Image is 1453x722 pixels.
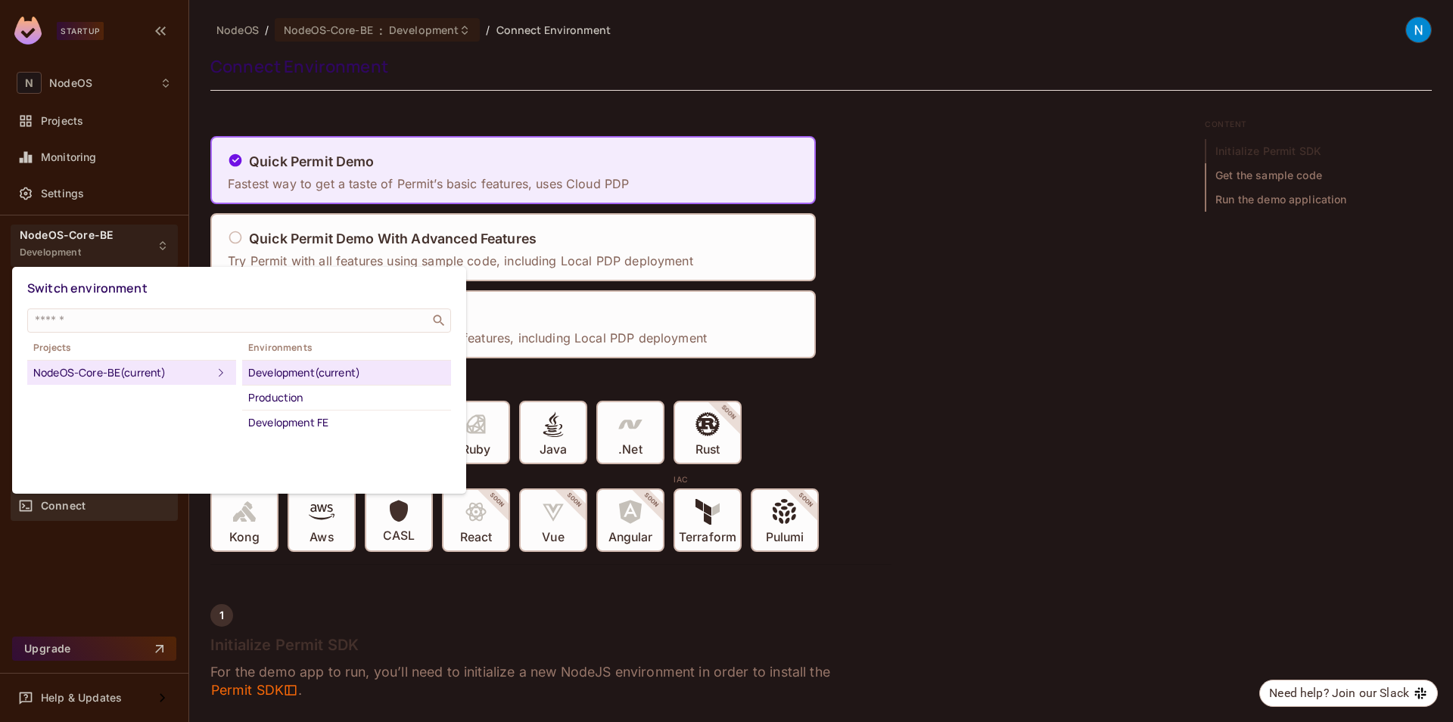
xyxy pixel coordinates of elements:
[248,364,445,382] div: Development (current)
[27,342,236,354] span: Projects
[248,389,445,407] div: Production
[248,414,445,432] div: Development FE
[1269,684,1409,702] div: Need help? Join our Slack
[242,342,451,354] span: Environments
[33,364,212,382] div: NodeOS-Core-BE (current)
[27,280,148,296] span: Switch environment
